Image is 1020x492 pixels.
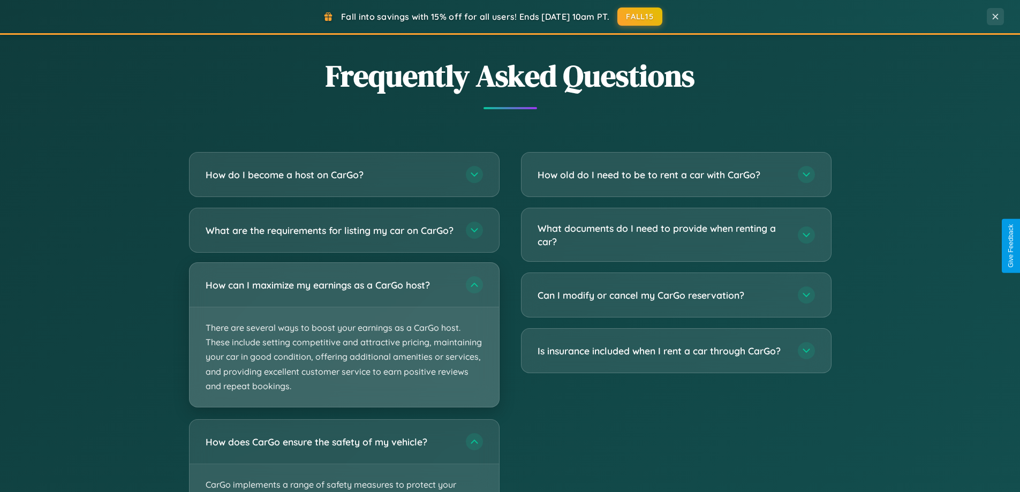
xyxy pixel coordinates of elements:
span: Fall into savings with 15% off for all users! Ends [DATE] 10am PT. [341,11,609,22]
p: There are several ways to boost your earnings as a CarGo host. These include setting competitive ... [190,307,499,407]
h3: How do I become a host on CarGo? [206,168,455,181]
button: FALL15 [617,7,662,26]
h3: How old do I need to be to rent a car with CarGo? [538,168,787,181]
h3: Is insurance included when I rent a car through CarGo? [538,344,787,358]
h3: What documents do I need to provide when renting a car? [538,222,787,248]
h3: What are the requirements for listing my car on CarGo? [206,224,455,237]
div: Give Feedback [1007,224,1015,268]
h2: Frequently Asked Questions [189,55,832,96]
h3: How does CarGo ensure the safety of my vehicle? [206,435,455,449]
h3: Can I modify or cancel my CarGo reservation? [538,289,787,302]
h3: How can I maximize my earnings as a CarGo host? [206,278,455,292]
